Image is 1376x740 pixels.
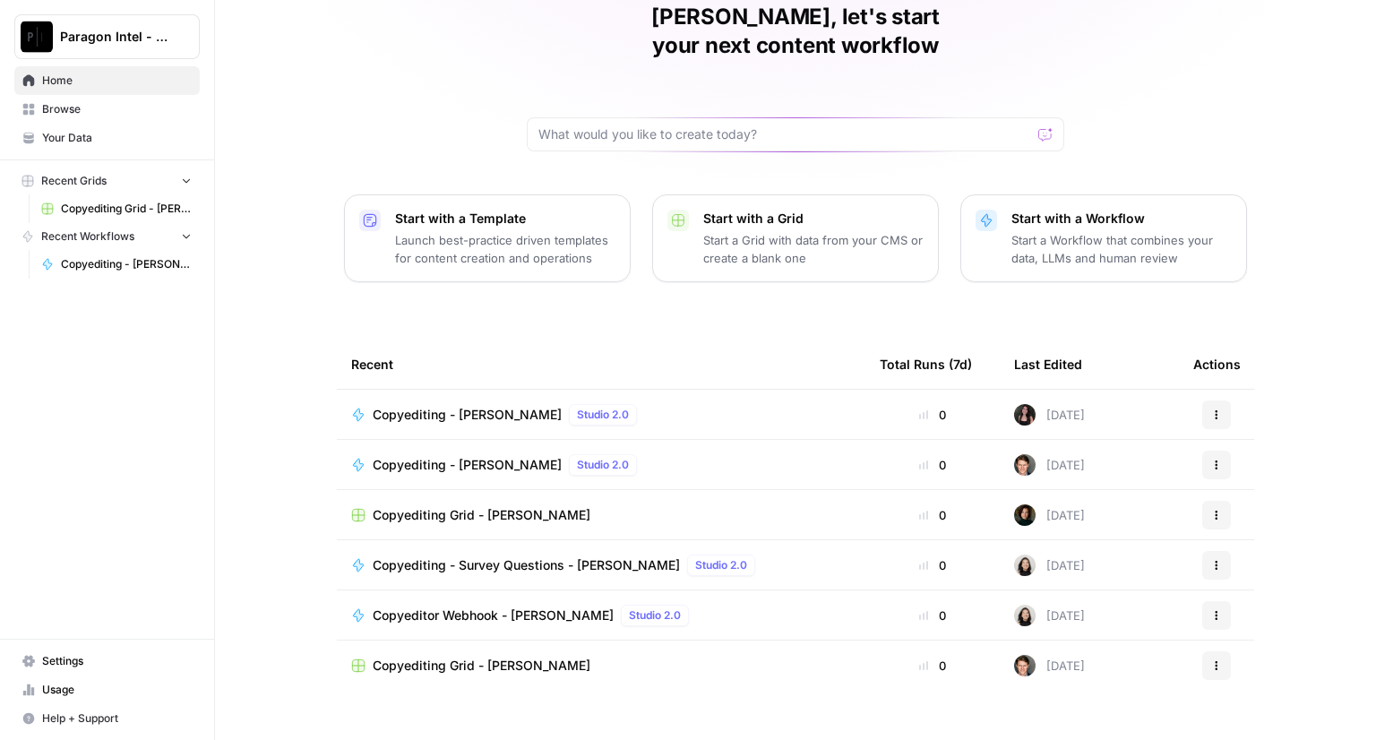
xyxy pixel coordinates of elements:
[1011,231,1232,267] p: Start a Workflow that combines your data, LLMs and human review
[1014,454,1036,476] img: qw00ik6ez51o8uf7vgx83yxyzow9
[880,456,985,474] div: 0
[42,653,192,669] span: Settings
[41,173,107,189] span: Recent Grids
[1014,605,1036,626] img: t5ef5oef8zpw1w4g2xghobes91mw
[42,710,192,727] span: Help + Support
[14,647,200,675] a: Settings
[652,194,939,282] button: Start with a GridStart a Grid with data from your CMS or create a blank one
[395,231,615,267] p: Launch best-practice driven templates for content creation and operations
[373,556,680,574] span: Copyediting - Survey Questions - [PERSON_NAME]
[1014,555,1085,576] div: [DATE]
[351,404,851,426] a: Copyediting - [PERSON_NAME]Studio 2.0
[21,21,53,53] img: Paragon Intel - Copyediting Logo
[14,223,200,250] button: Recent Workflows
[960,194,1247,282] button: Start with a WorkflowStart a Workflow that combines your data, LLMs and human review
[1014,504,1036,526] img: trpfjrwlykpjh1hxat11z5guyxrg
[351,340,851,389] div: Recent
[527,3,1064,60] h1: [PERSON_NAME], let's start your next content workflow
[351,506,851,524] a: Copyediting Grid - [PERSON_NAME]
[14,675,200,704] a: Usage
[1014,655,1085,676] div: [DATE]
[61,256,192,272] span: Copyediting - [PERSON_NAME]
[14,66,200,95] a: Home
[629,607,681,624] span: Studio 2.0
[373,406,562,424] span: Copyediting - [PERSON_NAME]
[577,457,629,473] span: Studio 2.0
[1014,605,1085,626] div: [DATE]
[1014,555,1036,576] img: t5ef5oef8zpw1w4g2xghobes91mw
[61,201,192,217] span: Copyediting Grid - [PERSON_NAME]
[538,125,1031,143] input: What would you like to create today?
[1011,210,1232,228] p: Start with a Workflow
[880,406,985,424] div: 0
[14,95,200,124] a: Browse
[880,607,985,624] div: 0
[42,682,192,698] span: Usage
[703,231,924,267] p: Start a Grid with data from your CMS or create a blank one
[1014,404,1085,426] div: [DATE]
[33,194,200,223] a: Copyediting Grid - [PERSON_NAME]
[14,14,200,59] button: Workspace: Paragon Intel - Copyediting
[351,555,851,576] a: Copyediting - Survey Questions - [PERSON_NAME]Studio 2.0
[703,210,924,228] p: Start with a Grid
[344,194,631,282] button: Start with a TemplateLaunch best-practice driven templates for content creation and operations
[60,28,168,46] span: Paragon Intel - Copyediting
[1014,340,1082,389] div: Last Edited
[880,657,985,675] div: 0
[1014,404,1036,426] img: 5nlru5lqams5xbrbfyykk2kep4hl
[42,101,192,117] span: Browse
[14,704,200,733] button: Help + Support
[880,506,985,524] div: 0
[351,454,851,476] a: Copyediting - [PERSON_NAME]Studio 2.0
[14,124,200,152] a: Your Data
[42,73,192,89] span: Home
[1014,504,1085,526] div: [DATE]
[373,607,614,624] span: Copyeditor Webhook - [PERSON_NAME]
[1014,454,1085,476] div: [DATE]
[695,557,747,573] span: Studio 2.0
[373,657,590,675] span: Copyediting Grid - [PERSON_NAME]
[880,556,985,574] div: 0
[42,130,192,146] span: Your Data
[577,407,629,423] span: Studio 2.0
[14,168,200,194] button: Recent Grids
[395,210,615,228] p: Start with a Template
[373,456,562,474] span: Copyediting - [PERSON_NAME]
[1193,340,1241,389] div: Actions
[351,657,851,675] a: Copyediting Grid - [PERSON_NAME]
[351,605,851,626] a: Copyeditor Webhook - [PERSON_NAME]Studio 2.0
[33,250,200,279] a: Copyediting - [PERSON_NAME]
[41,228,134,245] span: Recent Workflows
[1014,655,1036,676] img: qw00ik6ez51o8uf7vgx83yxyzow9
[373,506,590,524] span: Copyediting Grid - [PERSON_NAME]
[880,340,972,389] div: Total Runs (7d)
